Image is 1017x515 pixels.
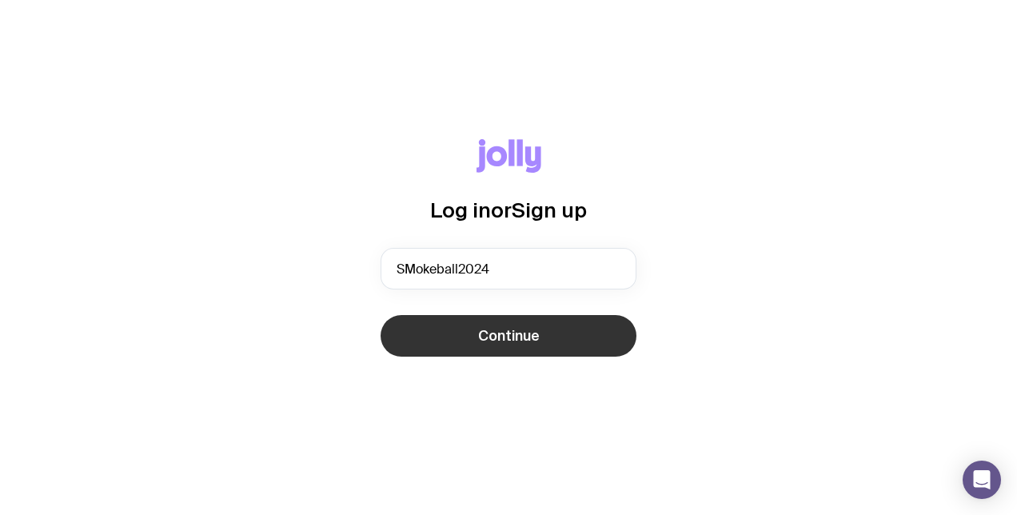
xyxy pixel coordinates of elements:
span: Continue [478,326,540,345]
span: Log in [430,198,491,222]
span: Sign up [512,198,587,222]
button: Continue [381,315,636,357]
input: you@email.com [381,248,636,289]
div: Open Intercom Messenger [963,461,1001,499]
span: or [491,198,512,222]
